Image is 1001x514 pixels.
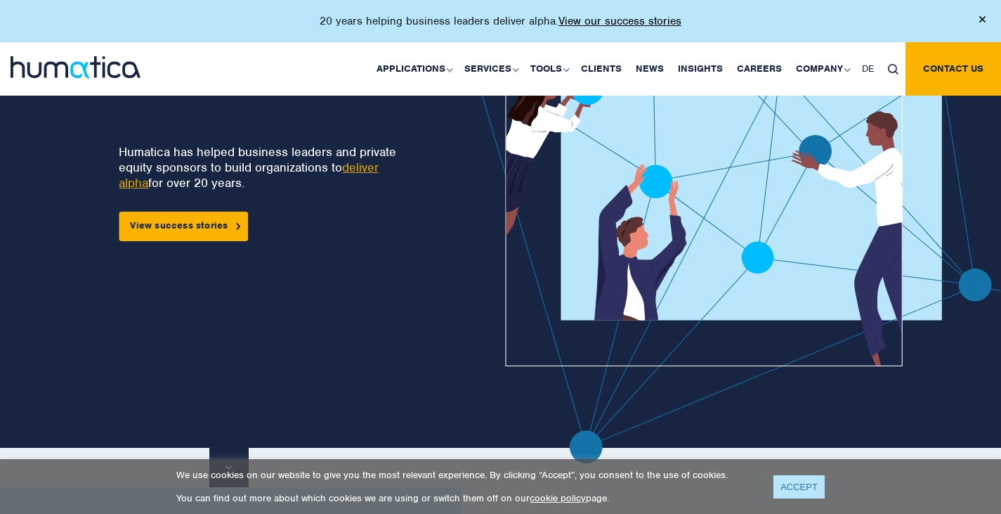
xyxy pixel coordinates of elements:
[789,42,855,96] a: Company
[369,42,457,96] a: Applications
[457,42,523,96] a: Services
[574,42,629,96] a: Clients
[237,223,241,229] img: arrowicon
[671,42,730,96] a: Insights
[176,469,756,481] p: We use cookies on our website to give you the most relevant experience. By clicking “Accept”, you...
[905,42,1001,96] a: Contact us
[119,160,379,191] a: deliver alpha
[320,14,681,28] p: 20 years helping business leaders deliver alpha.
[558,14,681,28] a: View our success stories
[523,42,574,96] a: Tools
[530,492,586,504] a: cookie policy
[11,56,140,78] img: logo
[862,63,874,75] span: DE
[855,42,881,96] a: DE
[888,64,898,75] img: search_icon
[773,475,825,499] a: ACCEPT
[119,212,248,241] a: View success stories
[119,144,412,191] p: Humatica has helped business leaders and private equity sponsors to build organizations to for ov...
[629,42,671,96] a: News
[176,492,756,504] p: You can find out more about which cookies we are using or switch them off on our page.
[730,42,789,96] a: Careers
